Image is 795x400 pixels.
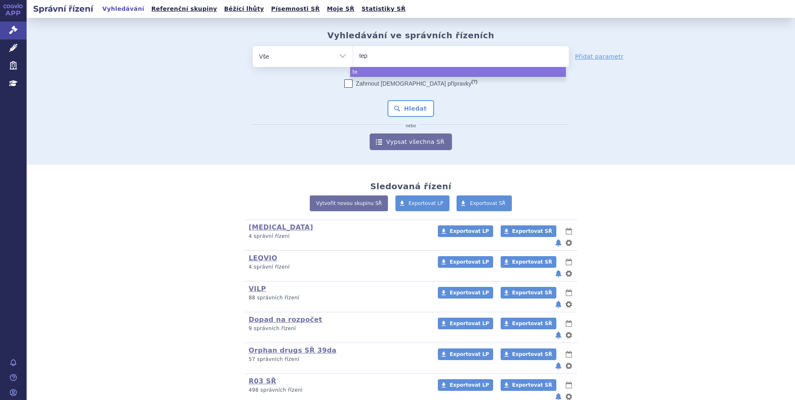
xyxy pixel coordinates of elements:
[388,100,435,117] button: Hledat
[565,288,573,298] button: lhůty
[438,379,493,391] a: Exportovat LP
[449,351,489,357] span: Exportovat LP
[565,349,573,359] button: lhůty
[565,361,573,371] button: nastavení
[344,79,477,88] label: Zahrnout [DEMOGRAPHIC_DATA] přípravky
[512,259,552,265] span: Exportovat SŘ
[438,225,493,237] a: Exportovat LP
[554,361,563,371] button: notifikace
[512,290,552,296] span: Exportovat SŘ
[449,321,489,326] span: Exportovat LP
[512,351,552,357] span: Exportovat SŘ
[249,346,336,354] a: Orphan drugs SŘ 39da
[565,299,573,309] button: nastavení
[249,285,266,293] a: VILP
[395,195,450,211] a: Exportovat LP
[565,380,573,390] button: lhůty
[249,254,277,262] a: LEQVIO
[249,264,427,271] p: 4 správní řízení
[249,377,276,385] a: R03 SŘ
[472,79,477,84] abbr: (?)
[409,200,444,206] span: Exportovat LP
[554,269,563,279] button: notifikace
[512,382,552,388] span: Exportovat SŘ
[565,238,573,248] button: nastavení
[501,225,556,237] a: Exportovat SŘ
[565,269,573,279] button: nastavení
[222,3,267,15] a: Běžící lhůty
[249,223,313,231] a: [MEDICAL_DATA]
[501,348,556,360] a: Exportovat SŘ
[501,379,556,391] a: Exportovat SŘ
[554,238,563,248] button: notifikace
[310,195,388,211] a: Vytvořit novou skupinu SŘ
[438,256,493,268] a: Exportovat LP
[554,299,563,309] button: notifikace
[438,318,493,329] a: Exportovat LP
[27,3,100,15] h2: Správní řízení
[457,195,512,211] a: Exportovat SŘ
[470,200,506,206] span: Exportovat SŘ
[100,3,147,15] a: Vyhledávání
[512,228,552,234] span: Exportovat SŘ
[449,228,489,234] span: Exportovat LP
[249,294,427,301] p: 88 správních řízení
[565,226,573,236] button: lhůty
[449,290,489,296] span: Exportovat LP
[565,330,573,340] button: nastavení
[449,259,489,265] span: Exportovat LP
[565,257,573,267] button: lhůty
[249,316,322,323] a: Dopad na rozpočet
[269,3,322,15] a: Písemnosti SŘ
[359,3,408,15] a: Statistiky SŘ
[324,3,357,15] a: Moje SŘ
[565,319,573,328] button: lhůty
[402,123,420,128] i: nebo
[249,325,427,332] p: 9 správních řízení
[249,356,427,363] p: 57 správních řízení
[370,133,452,150] a: Vypsat všechna SŘ
[438,348,493,360] a: Exportovat LP
[449,382,489,388] span: Exportovat LP
[249,387,427,394] p: 498 správních řízení
[501,256,556,268] a: Exportovat SŘ
[438,287,493,299] a: Exportovat LP
[501,287,556,299] a: Exportovat SŘ
[149,3,220,15] a: Referenční skupiny
[512,321,552,326] span: Exportovat SŘ
[249,233,427,240] p: 4 správní řízení
[575,52,624,61] a: Přidat parametr
[350,67,566,77] li: te
[501,318,556,329] a: Exportovat SŘ
[554,330,563,340] button: notifikace
[370,181,451,191] h2: Sledovaná řízení
[327,30,494,40] h2: Vyhledávání ve správních řízeních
